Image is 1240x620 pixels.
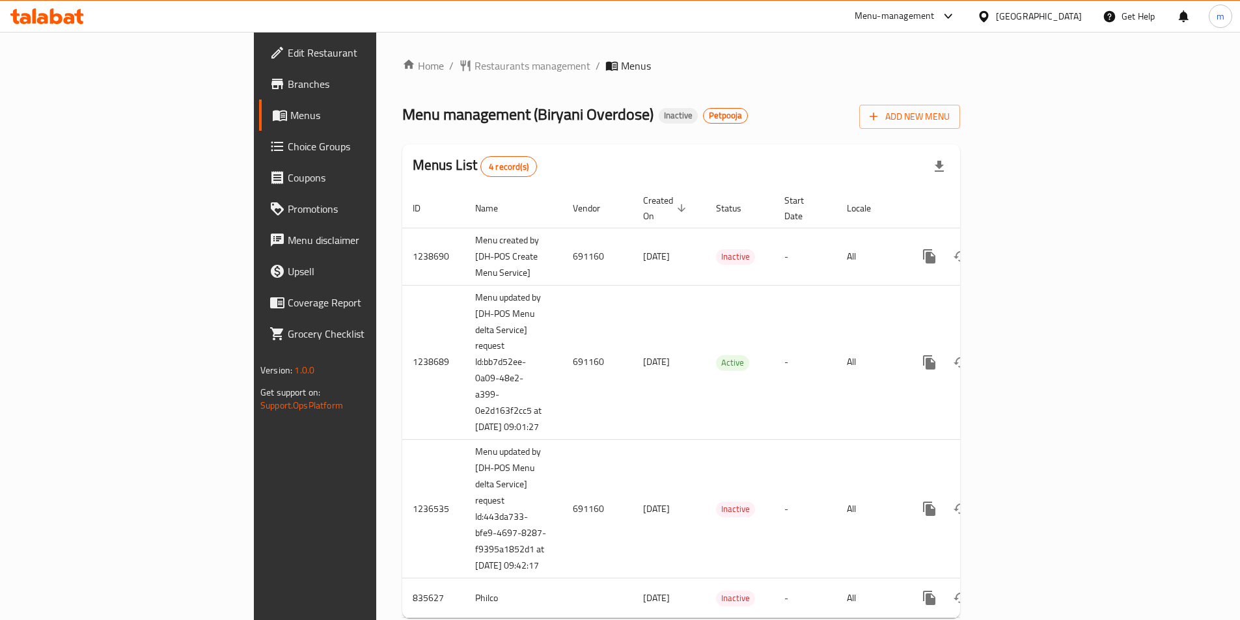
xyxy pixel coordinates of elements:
span: m [1217,9,1224,23]
span: Choice Groups [288,139,450,154]
th: Actions [903,189,1049,228]
span: Inactive [716,502,755,517]
td: - [774,228,836,285]
span: Get support on: [260,384,320,401]
span: Start Date [784,193,821,224]
a: Coverage Report [259,287,461,318]
span: Name [475,200,515,216]
td: - [774,578,836,618]
button: more [914,347,945,378]
span: Add New Menu [870,109,950,125]
td: Menu created by [DH-POS Create Menu Service] [465,228,562,285]
h2: Menus List [413,155,537,177]
span: Edit Restaurant [288,45,450,61]
span: [DATE] [643,589,670,606]
span: Menu disclaimer [288,232,450,248]
td: 691160 [562,440,633,578]
span: ID [413,200,437,216]
div: Menu-management [855,8,935,24]
a: Coupons [259,162,461,193]
td: All [836,228,903,285]
td: 691160 [562,285,633,440]
span: Status [716,200,758,216]
li: / [596,58,600,74]
button: more [914,582,945,613]
a: Grocery Checklist [259,318,461,349]
td: Menu updated by [DH-POS Menu delta Service] request Id:bb7d52ee-0a09-48e2-a399-0e2d163f2cc5 at [D... [465,285,562,440]
button: more [914,493,945,524]
nav: breadcrumb [402,58,960,74]
span: Promotions [288,201,450,217]
td: All [836,285,903,440]
span: [DATE] [643,248,670,265]
a: Choice Groups [259,131,461,162]
span: Version: [260,362,292,379]
td: - [774,285,836,440]
span: Active [716,355,749,370]
button: Change Status [945,493,976,524]
span: Created On [643,193,690,224]
a: Menus [259,100,461,131]
a: Promotions [259,193,461,224]
td: 691160 [562,228,633,285]
div: Inactive [716,591,755,606]
td: Philco [465,578,562,618]
button: Change Status [945,241,976,272]
span: Inactive [716,249,755,264]
span: 4 record(s) [481,161,536,173]
span: Branches [288,76,450,92]
span: Menus [621,58,651,74]
td: All [836,578,903,618]
span: Upsell [288,263,450,279]
span: Inactive [716,591,755,606]
a: Restaurants management [459,58,590,74]
button: Change Status [945,347,976,378]
div: Export file [924,151,955,182]
span: [DATE] [643,500,670,517]
td: Menu updated by [DH-POS Menu delta Service] request Id:443da733-bfe9-4697-8287-f9395a1852d1 at [D... [465,440,562,578]
a: Menu disclaimer [259,224,461,256]
a: Branches [259,68,461,100]
span: Menus [290,107,450,123]
div: [GEOGRAPHIC_DATA] [996,9,1082,23]
a: Upsell [259,256,461,287]
td: All [836,440,903,578]
span: Inactive [659,110,698,121]
div: Active [716,355,749,371]
span: Grocery Checklist [288,326,450,342]
span: Restaurants management [475,58,590,74]
span: 1.0.0 [294,362,314,379]
span: Petpooja [704,110,747,121]
span: Coupons [288,170,450,185]
span: Locale [847,200,888,216]
span: Coverage Report [288,295,450,310]
table: enhanced table [402,189,1049,619]
a: Edit Restaurant [259,37,461,68]
span: [DATE] [643,353,670,370]
a: Support.OpsPlatform [260,397,343,414]
div: Total records count [480,156,537,177]
span: Menu management ( Biryani Overdose ) [402,100,654,129]
div: Inactive [716,249,755,265]
button: Add New Menu [859,105,960,129]
div: Inactive [659,108,698,124]
td: - [774,440,836,578]
button: more [914,241,945,272]
button: Change Status [945,582,976,613]
span: Vendor [573,200,617,216]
